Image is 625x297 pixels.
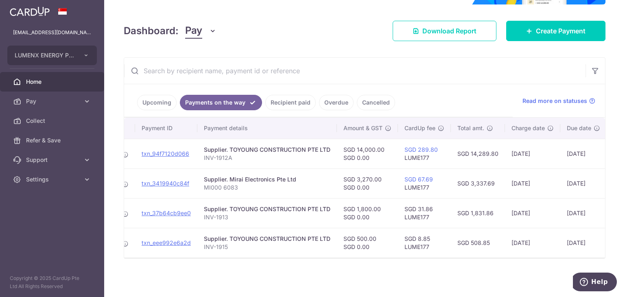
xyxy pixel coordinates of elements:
td: [DATE] [560,198,607,228]
div: Supplier. TOYOUNG CONSTRUCTION PTE LTD [204,146,330,154]
td: SGD 14,289.80 [451,139,505,168]
div: Supplier. TOYOUNG CONSTRUCTION PTE LTD [204,205,330,213]
span: Create Payment [536,26,586,36]
span: Home [26,78,80,86]
td: SGD 8.85 LUME177 [398,228,451,258]
td: SGD 14,000.00 SGD 0.00 [337,139,398,168]
span: Pay [26,97,80,105]
td: SGD 31.86 LUME177 [398,198,451,228]
img: CardUp [10,7,50,16]
td: [DATE] [560,168,607,198]
input: Search by recipient name, payment id or reference [124,58,586,84]
td: SGD 1,831.86 [451,198,505,228]
div: Supplier. Mirai Electronics Pte Ltd [204,175,330,183]
a: Download Report [393,21,496,41]
a: txn_94f7120d066 [142,150,189,157]
button: LUMENX ENERGY PTE. LTD. [7,46,97,65]
td: LUME177 [398,168,451,198]
span: Settings [26,175,80,183]
p: INV-1915 [204,243,330,251]
p: INV-1912A [204,154,330,162]
a: Overdue [319,95,354,110]
span: Pay [185,23,202,39]
td: LUME177 [398,139,451,168]
a: Upcoming [137,95,177,110]
span: Collect [26,117,80,125]
a: Payments on the way [180,95,262,110]
a: Recipient paid [265,95,316,110]
td: [DATE] [505,168,560,198]
a: Read more on statuses [522,97,595,105]
span: Refer & Save [26,136,80,144]
td: SGD 508.85 [451,228,505,258]
th: Payment ID [135,118,197,139]
iframe: Opens a widget where you can find more information [573,273,617,293]
span: LUMENX ENERGY PTE. LTD. [15,51,75,59]
th: Payment details [197,118,337,139]
span: Total amt. [457,124,484,132]
td: SGD 500.00 SGD 0.00 [337,228,398,258]
td: SGD 3,270.00 SGD 0.00 [337,168,398,198]
span: Charge date [511,124,545,132]
a: SGD 67.69 [404,176,433,183]
a: txn_37b64cb9ee0 [142,210,191,216]
td: SGD 1,800.00 SGD 0.00 [337,198,398,228]
span: Support [26,156,80,164]
span: Download Report [422,26,476,36]
p: MI000 6083 [204,183,330,192]
div: Supplier. TOYOUNG CONSTRUCTION PTE LTD [204,235,330,243]
td: [DATE] [505,139,560,168]
a: txn_3419940c84f [142,180,189,187]
td: [DATE] [560,139,607,168]
td: [DATE] [505,228,560,258]
span: Read more on statuses [522,97,587,105]
a: Cancelled [357,95,395,110]
td: [DATE] [560,228,607,258]
button: Pay [185,23,216,39]
a: Create Payment [506,21,605,41]
td: [DATE] [505,198,560,228]
span: Amount & GST [343,124,382,132]
span: Due date [567,124,591,132]
a: txn_eee992e6a2d [142,239,191,246]
td: SGD 3,337.69 [451,168,505,198]
p: INV-1913 [204,213,330,221]
h4: Dashboard: [124,24,179,38]
span: CardUp fee [404,124,435,132]
a: SGD 289.80 [404,146,438,153]
p: [EMAIL_ADDRESS][DOMAIN_NAME] [13,28,91,37]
